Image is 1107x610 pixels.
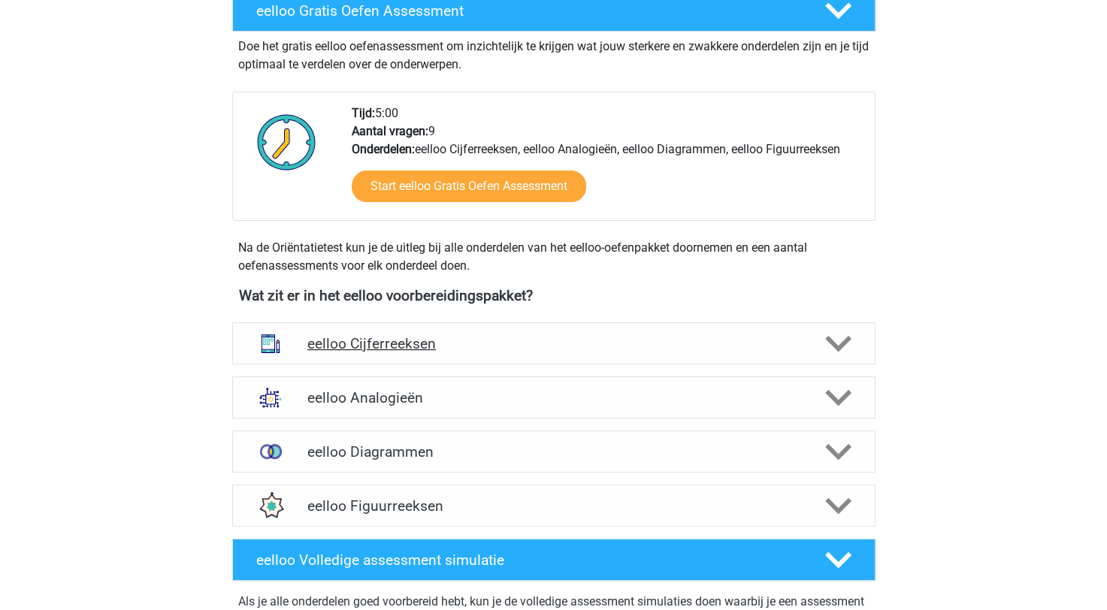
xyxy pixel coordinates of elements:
div: Na de Oriëntatietest kun je de uitleg bij alle onderdelen van het eelloo-oefenpakket doornemen en... [232,239,876,275]
a: analogieen eelloo Analogieën [226,376,882,418]
a: venn diagrammen eelloo Diagrammen [226,430,882,473]
a: Start eelloo Gratis Oefen Assessment [352,171,586,202]
h4: eelloo Cijferreeksen [307,335,800,352]
img: Klok [249,104,325,180]
a: cijferreeksen eelloo Cijferreeksen [226,322,882,364]
a: figuurreeksen eelloo Figuurreeksen [226,485,882,527]
b: Onderdelen: [352,142,415,156]
b: Aantal vragen: [352,124,428,138]
h4: eelloo Gratis Oefen Assessment [256,2,800,20]
div: Doe het gratis eelloo oefenassessment om inzichtelijk te krijgen wat jouw sterkere en zwakkere on... [232,32,876,74]
img: analogieen [251,378,290,417]
h4: Wat zit er in het eelloo voorbereidingspakket? [239,287,869,304]
h4: eelloo Analogieën [307,389,800,406]
img: venn diagrammen [251,432,290,471]
b: Tijd: [352,106,375,120]
img: figuurreeksen [251,486,290,525]
h4: eelloo Volledige assessment simulatie [256,551,800,569]
a: eelloo Volledige assessment simulatie [226,539,882,581]
h4: eelloo Diagrammen [307,443,800,461]
img: cijferreeksen [251,324,290,363]
h4: eelloo Figuurreeksen [307,497,800,515]
div: 5:00 9 eelloo Cijferreeksen, eelloo Analogieën, eelloo Diagrammen, eelloo Figuurreeksen [340,104,874,220]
